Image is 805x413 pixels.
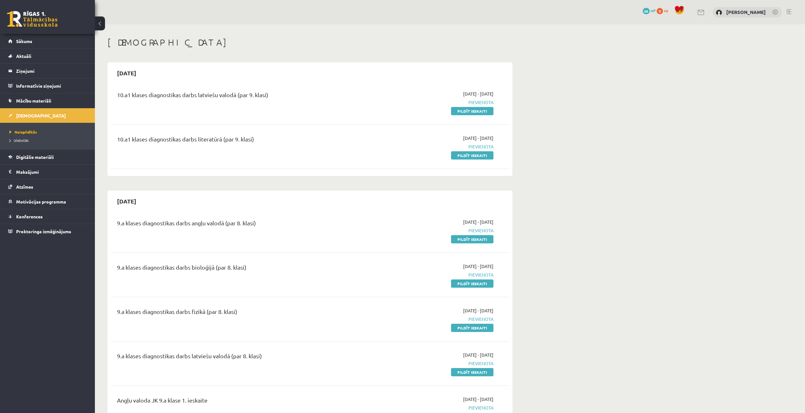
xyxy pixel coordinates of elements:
span: [DATE] - [DATE] [463,135,493,141]
span: mP [651,8,656,13]
a: 66 mP [643,8,656,13]
span: [DATE] - [DATE] [463,307,493,314]
a: Rīgas 1. Tālmācības vidusskola [7,11,58,27]
span: Mācību materiāli [16,98,51,103]
span: Izlabotās [9,138,28,143]
a: Aktuāli [8,49,87,63]
span: Motivācijas programma [16,199,66,204]
legend: Maksājumi [16,165,87,179]
a: Digitālie materiāli [8,150,87,164]
span: Sākums [16,38,32,44]
a: Konferences [8,209,87,224]
a: Pildīt ieskaiti [451,324,493,332]
span: Konferences [16,214,43,219]
a: [DEMOGRAPHIC_DATA] [8,108,87,123]
a: Pildīt ieskaiti [451,151,493,160]
a: Motivācijas programma [8,194,87,209]
span: 66 [643,8,650,14]
legend: Informatīvie ziņojumi [16,78,87,93]
h1: [DEMOGRAPHIC_DATA] [108,37,512,48]
span: xp [664,8,668,13]
span: Pievienota [374,404,493,411]
a: Atzīmes [8,179,87,194]
span: Atzīmes [16,184,33,190]
span: [DATE] - [DATE] [463,219,493,225]
a: Maksājumi [8,165,87,179]
span: Pievienota [374,143,493,150]
a: Informatīvie ziņojumi [8,78,87,93]
a: Pildīt ieskaiti [451,368,493,376]
span: Proktoringa izmēģinājums [16,228,71,234]
span: [DATE] - [DATE] [463,263,493,270]
a: Proktoringa izmēģinājums [8,224,87,239]
legend: Ziņojumi [16,64,87,78]
span: [DEMOGRAPHIC_DATA] [16,113,66,118]
a: Pildīt ieskaiti [451,279,493,288]
span: Neizpildītās [9,129,37,135]
div: Angļu valoda JK 9.a klase 1. ieskaite [117,396,365,408]
div: 10.a1 klases diagnostikas darbs latviešu valodā (par 9. klasi) [117,91,365,102]
a: Sākums [8,34,87,48]
div: 9.a klases diagnostikas darbs angļu valodā (par 8. klasi) [117,219,365,230]
span: Pievienota [374,360,493,367]
span: [DATE] - [DATE] [463,352,493,358]
a: [PERSON_NAME] [726,9,766,15]
h2: [DATE] [111,194,143,209]
a: Pildīt ieskaiti [451,107,493,115]
span: 0 [657,8,663,14]
a: Izlabotās [9,137,89,143]
span: Pievienota [374,272,493,278]
span: [DATE] - [DATE] [463,91,493,97]
img: Alekss Kozlovskis [716,9,722,16]
div: 9.a klases diagnostikas darbs latviešu valodā (par 8. klasi) [117,352,365,363]
div: 9.a klases diagnostikas darbs fizikā (par 8. klasi) [117,307,365,319]
span: Aktuāli [16,53,31,59]
a: Ziņojumi [8,64,87,78]
span: Pievienota [374,227,493,234]
h2: [DATE] [111,66,143,80]
span: Pievienota [374,316,493,322]
span: Digitālie materiāli [16,154,54,160]
a: Mācību materiāli [8,93,87,108]
span: [DATE] - [DATE] [463,396,493,403]
a: 0 xp [657,8,671,13]
div: 9.a klases diagnostikas darbs bioloģijā (par 8. klasi) [117,263,365,275]
div: 10.a1 klases diagnostikas darbs literatūrā (par 9. klasi) [117,135,365,147]
a: Pildīt ieskaiti [451,235,493,243]
a: Neizpildītās [9,129,89,135]
span: Pievienota [374,99,493,106]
